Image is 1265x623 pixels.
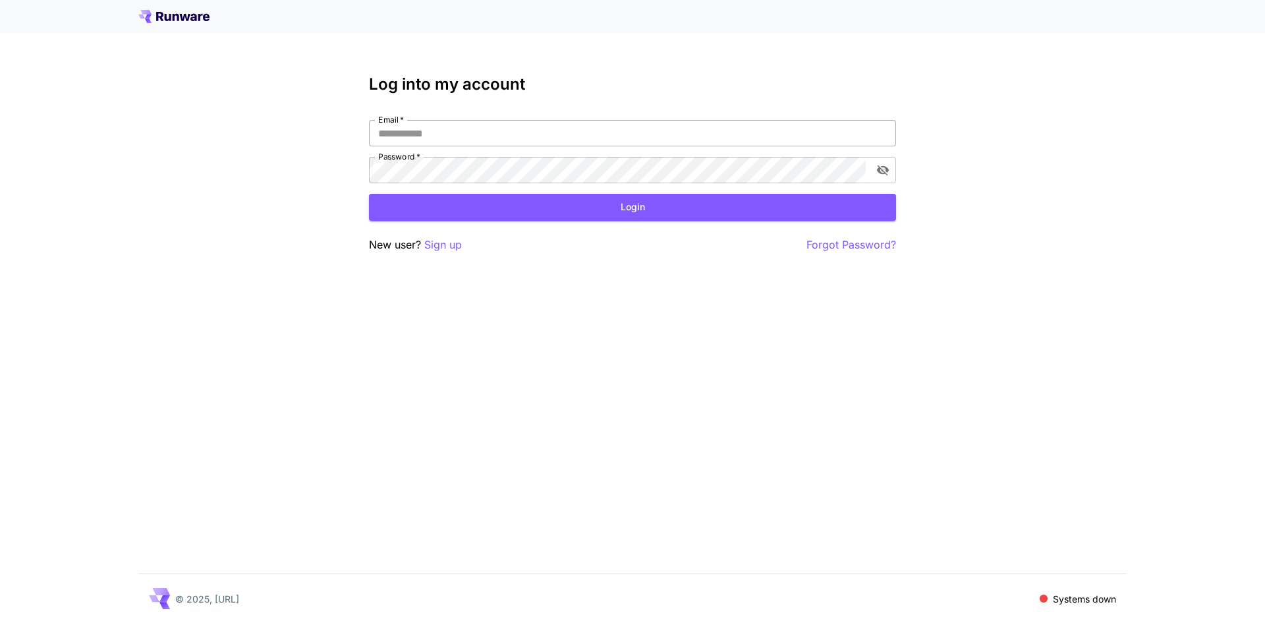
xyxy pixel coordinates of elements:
p: Systems down [1053,592,1116,606]
h3: Log into my account [369,75,896,94]
button: toggle password visibility [871,158,895,182]
button: Forgot Password? [806,237,896,253]
button: Sign up [424,237,462,253]
p: New user? [369,237,462,253]
label: Email [378,114,404,125]
p: © 2025, [URL] [175,592,239,606]
label: Password [378,151,420,162]
button: Login [369,194,896,221]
